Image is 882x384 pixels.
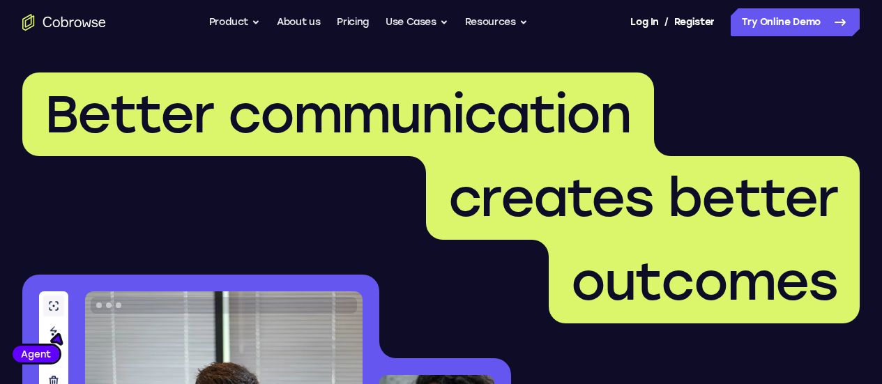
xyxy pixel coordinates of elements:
[386,8,448,36] button: Use Cases
[337,8,369,36] a: Pricing
[571,250,837,313] span: outcomes
[22,14,106,31] a: Go to the home page
[209,8,261,36] button: Product
[674,8,715,36] a: Register
[277,8,320,36] a: About us
[630,8,658,36] a: Log In
[45,83,632,146] span: Better communication
[731,8,860,36] a: Try Online Demo
[664,14,669,31] span: /
[465,8,528,36] button: Resources
[448,167,837,229] span: creates better
[13,347,59,361] span: Agent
